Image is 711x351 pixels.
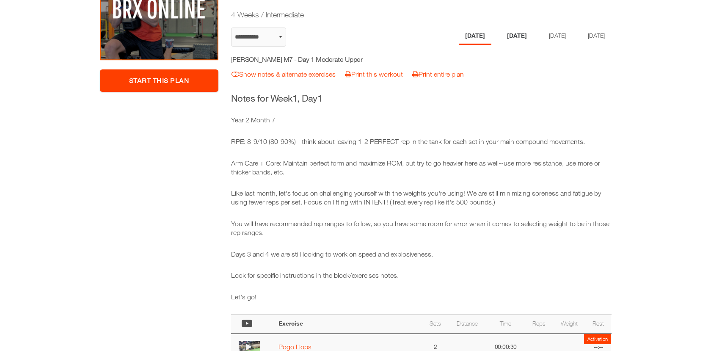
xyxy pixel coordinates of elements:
[292,93,298,104] span: 1
[274,315,422,334] th: Exercise
[345,70,403,78] a: Print this workout
[231,116,612,124] p: Year 2 Month 7
[586,315,611,334] th: Rest
[231,70,336,78] a: Show notes & alternate exercises
[100,69,218,92] a: Start This Plan
[231,55,382,64] h5: [PERSON_NAME] M7 - Day 1 Moderate Upper
[317,93,322,104] span: 1
[231,293,612,301] p: Let's go!
[231,271,612,280] p: Look for specific instructions in the block/exercises notes.
[459,28,491,45] li: Day 1
[278,343,311,351] a: Pogo Hops
[553,315,586,334] th: Weight
[412,70,464,78] a: Print entire plan
[231,9,546,20] h2: 4 Weeks / Intermediate
[501,28,533,45] li: Day 2
[486,315,525,334] th: Time
[231,250,612,259] p: Days 3 and 4 we are still looking to work on speed and explosiveness.
[422,315,448,334] th: Sets
[231,189,612,207] p: Like last month, let's focus on challenging yourself with the weights you're using! We are still ...
[584,334,612,344] td: Activation
[448,315,486,334] th: Distance
[231,92,612,105] h3: Notes for Week , Day
[231,137,612,146] p: RPE: 8-9/10 (80-90%) - think about leaving 1-2 PERFECT rep in the tank for each set in your main ...
[525,315,553,334] th: Reps
[581,28,611,45] li: Day 4
[231,159,612,177] p: Arm Care + Core: Maintain perfect form and maximize ROM, but try to go heavier here as well--use ...
[543,28,572,45] li: Day 3
[231,219,612,237] p: You will have recommended rep ranges to follow, so you have some room for error when it comes to ...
